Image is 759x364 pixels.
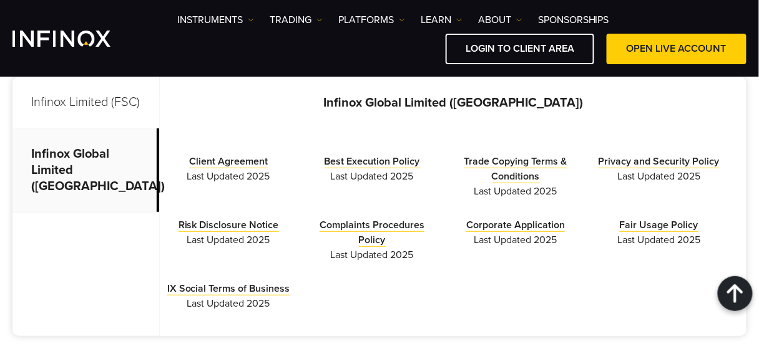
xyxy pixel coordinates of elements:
span: Last Updated 2025 [166,169,291,184]
a: OPEN LIVE ACCOUNT [607,34,747,64]
a: INFINOX Logo [12,31,140,47]
a: LOGIN TO CLIENT AREA [446,34,594,64]
span: Last Updated 2025 [597,169,722,184]
span: Last Updated 2025 [453,232,578,247]
a: Privacy and Security Policy [599,155,720,168]
a: Instruments [177,12,254,27]
a: Complaints Procedures Policy [320,219,424,247]
p: Infinox Global Limited ([GEOGRAPHIC_DATA]) [160,95,747,110]
span: Last Updated 2025 [453,184,578,199]
a: SPONSORSHIPS [538,12,609,27]
a: Trade Copying Terms & Conditions [464,155,567,183]
a: Corporate Application [466,219,565,232]
span: Last Updated 2025 [310,169,434,184]
a: PLATFORMS [338,12,405,27]
span: Last Updated 2025 [597,232,722,247]
a: Client Agreement [189,155,268,168]
p: Infinox Limited (FSC) [12,77,159,128]
a: Fair Usage Policy [620,219,698,232]
a: IX Social Terms of Business [167,282,290,295]
span: Last Updated 2025 [166,296,291,311]
a: ABOUT [478,12,522,27]
span: Last Updated 2025 [310,247,434,262]
p: Infinox Global Limited ([GEOGRAPHIC_DATA]) [12,128,159,213]
span: Last Updated 2025 [166,232,291,247]
a: Best Execution Policy [325,155,420,168]
a: Risk Disclosure Notice [179,219,279,232]
a: TRADING [270,12,323,27]
a: Learn [421,12,463,27]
